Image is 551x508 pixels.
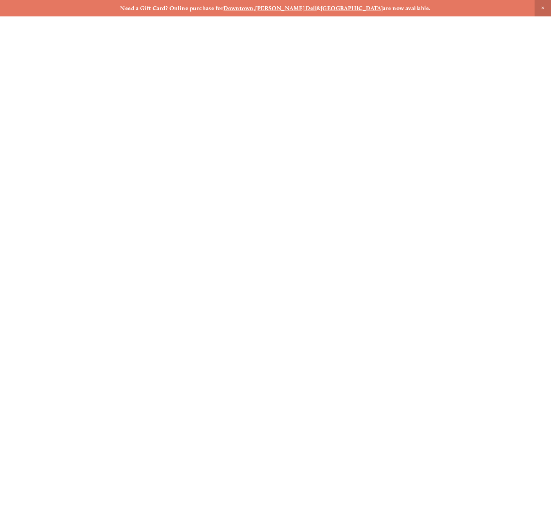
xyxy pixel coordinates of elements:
[321,5,383,12] a: [GEOGRAPHIC_DATA]
[255,5,317,12] a: [PERSON_NAME] Dell
[254,5,255,12] strong: ,
[120,5,223,12] strong: Need a Gift Card? Online purchase for
[383,5,430,12] strong: are now available.
[223,5,254,12] a: Downtown
[317,5,321,12] strong: &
